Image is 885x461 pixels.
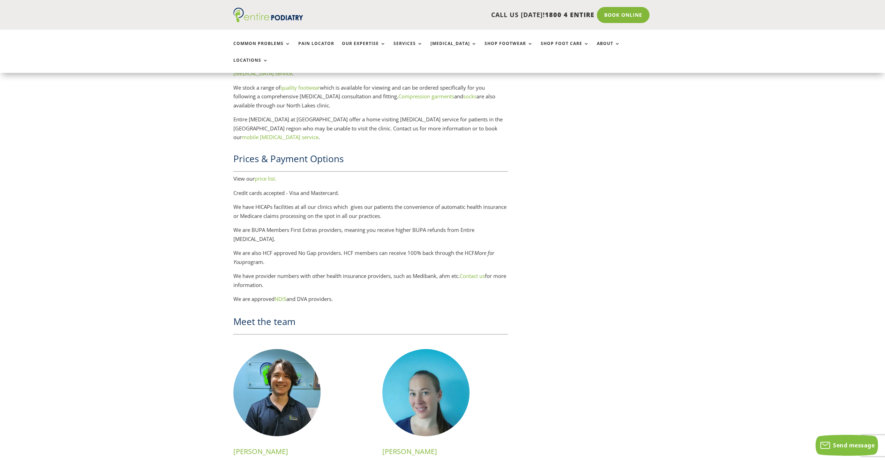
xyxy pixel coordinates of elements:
[233,115,508,142] p: Entire [MEDICAL_DATA] at [GEOGRAPHIC_DATA] offer a home visiting [MEDICAL_DATA] service for patie...
[597,7,650,23] a: Book Online
[233,17,303,24] a: Entire Podiatry
[233,58,268,73] a: Locations
[485,41,533,56] a: Shop Footwear
[541,41,589,56] a: Shop Foot Care
[233,174,508,189] p: View our
[398,93,454,100] a: Compression garments
[597,41,620,56] a: About
[233,272,508,295] p: We have provider numbers with other health insurance providers, such as Medibank, ahm etc. for mo...
[233,203,508,226] p: We have HICAPs facilities at all our clinics which gives our patients the convenience of automati...
[233,249,508,272] p: We are also HCF approved No Gap providers. HCF members can receive 100% back through the HCF prog...
[233,41,291,56] a: Common Problems
[816,435,878,456] button: Send message
[342,41,386,56] a: Our Expertise
[233,295,508,304] p: We are approved and DVA providers.
[382,447,508,460] h3: [PERSON_NAME]
[242,134,318,141] a: mobile [MEDICAL_DATA] service
[393,41,423,56] a: Services
[382,349,470,436] img: Melissa Pearce
[460,272,485,279] a: Contact us
[233,8,303,22] img: logo (1)
[330,10,594,20] p: CALL US [DATE]!
[275,295,286,302] a: NDIS
[233,249,494,265] i: More for You
[233,447,359,460] h3: [PERSON_NAME]
[233,349,321,436] img: Nathan Tomlins
[545,10,594,19] span: 1800 4 ENTIRE
[233,152,508,168] h2: Prices & Payment Options
[298,41,334,56] a: Pain Locator
[233,226,508,249] p: We are BUPA Members First Extras providers, meaning you receive higher BUPA refunds from Entire [...
[430,41,477,56] a: [MEDICAL_DATA]
[233,189,508,203] p: Credit cards accepted - Visa and Mastercard.
[463,93,477,100] a: socks
[280,84,320,91] a: quality footwear
[255,175,276,182] a: price list.
[233,315,508,331] h2: Meet the team
[233,83,508,115] p: We stock a range of which is available for viewing and can be ordered specifically for you follow...
[833,441,875,449] span: Send message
